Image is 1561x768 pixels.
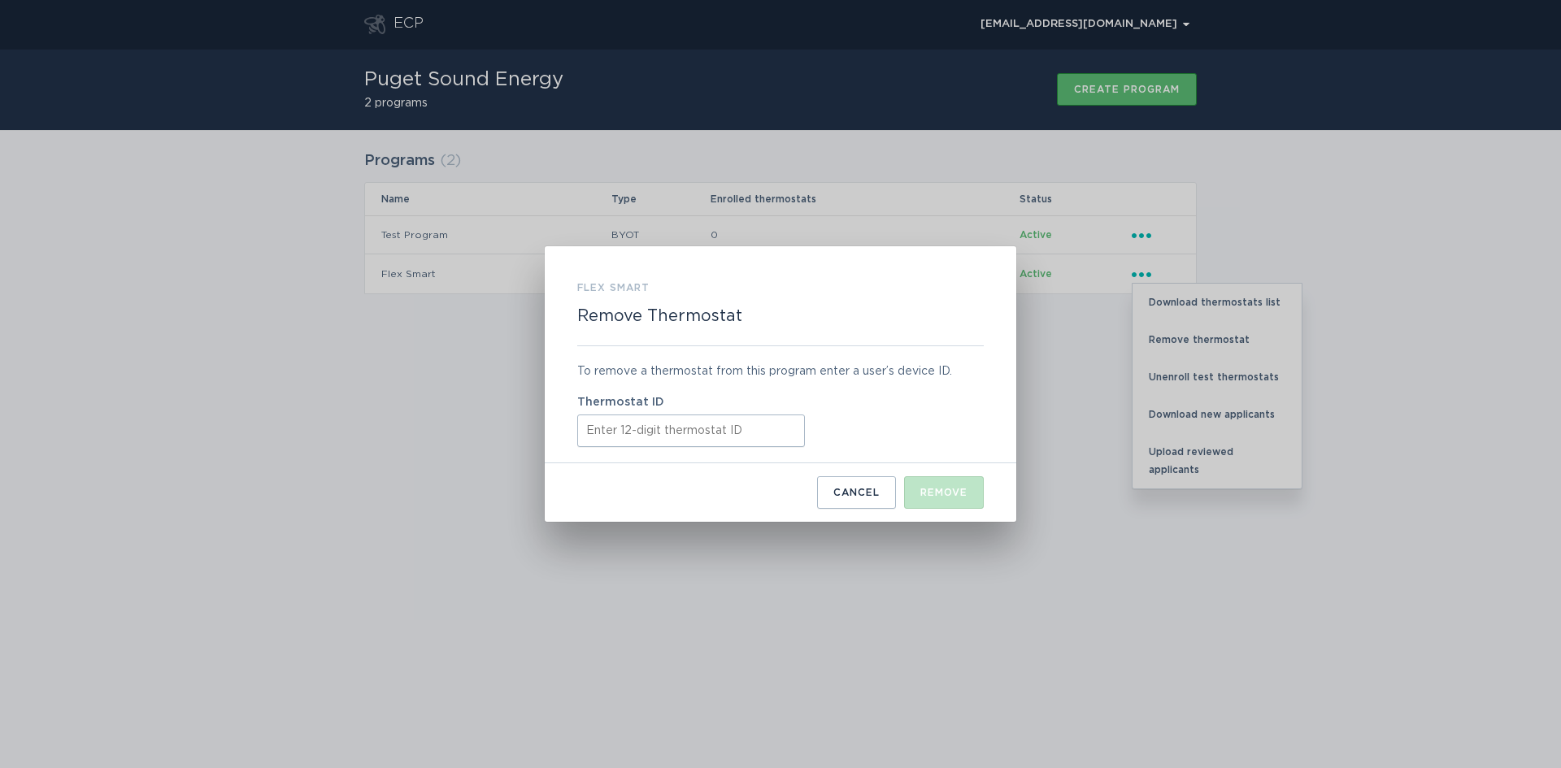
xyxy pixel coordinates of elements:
div: Cancel [833,488,880,497]
button: Remove [904,476,984,509]
h2: Remove Thermostat [577,306,742,326]
button: Cancel [817,476,896,509]
h3: Flex Smart [577,279,650,297]
div: Remove [920,488,967,497]
div: Remove Thermostat [545,246,1016,522]
label: Thermostat ID [577,397,984,408]
div: To remove a thermostat from this program enter a user’s device ID. [577,362,984,380]
input: Thermostat ID [577,414,805,447]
